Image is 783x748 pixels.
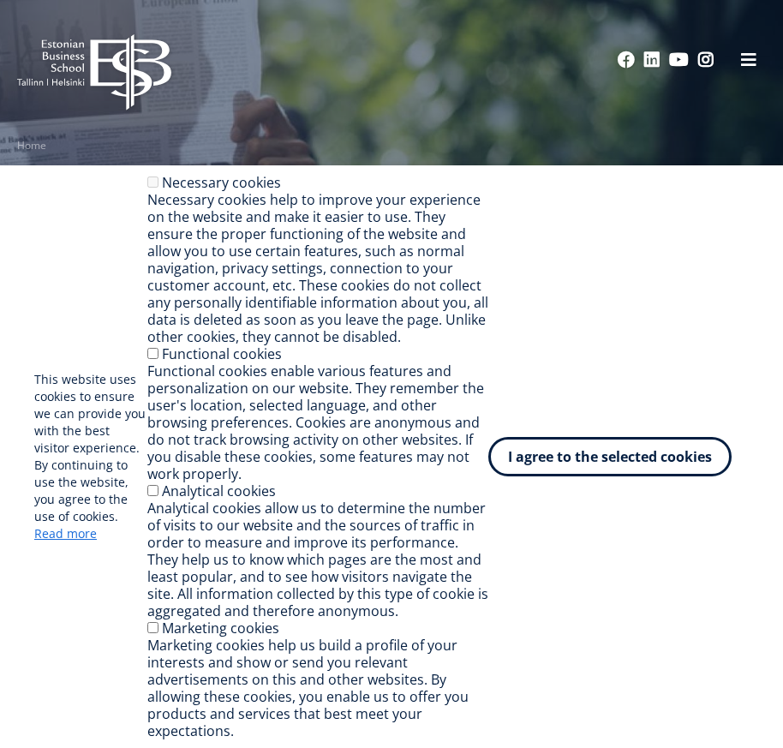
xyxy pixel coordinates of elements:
button: I agree to the selected cookies [488,437,732,476]
font: Marketing cookies [162,619,279,637]
font: Necessary cookies help to improve your experience on the website and make it easier to use. They ... [147,190,488,346]
font: Press [17,153,143,224]
font: This website uses cookies to ensure we can provide you with the best visitor experience. By conti... [34,371,146,524]
font: I agree to the selected cookies [508,447,712,466]
font: Marketing cookies help us build a profile of your interests and show or send you relevant adverti... [147,636,469,740]
font: Necessary cookies [162,173,281,192]
font: Analytical cookies allow us to determine the number of visits to our website and the sources of t... [147,499,488,620]
font: Analytical cookies [162,482,276,500]
a: Home [17,137,46,154]
a: Read more [34,525,97,542]
font: Functional cookies [162,344,282,363]
font: Home [17,138,46,153]
font: Functional cookies enable various features and personalization on our website. They remember the ... [147,362,484,483]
